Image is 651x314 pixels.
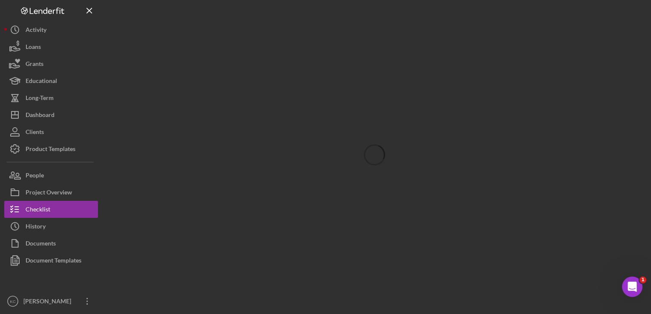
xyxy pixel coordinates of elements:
div: Long-Term [26,89,54,108]
button: Clients [4,123,98,140]
div: Document Templates [26,252,81,271]
button: Project Overview [4,184,98,201]
div: Loans [26,38,41,57]
button: Grants [4,55,98,72]
div: Activity [26,21,46,40]
div: Documents [26,235,56,254]
div: Product Templates [26,140,75,160]
div: History [26,218,46,237]
button: People [4,167,98,184]
div: People [26,167,44,186]
span: 1 [639,277,646,283]
button: Educational [4,72,98,89]
button: Document Templates [4,252,98,269]
button: Dashboard [4,106,98,123]
button: Activity [4,21,98,38]
div: Project Overview [26,184,72,203]
div: Educational [26,72,57,91]
button: KC[PERSON_NAME] [4,293,98,310]
button: Documents [4,235,98,252]
div: Dashboard [26,106,55,126]
div: Grants [26,55,43,74]
iframe: Intercom live chat [622,277,642,297]
div: Checklist [26,201,50,220]
text: KC [10,299,15,304]
button: History [4,218,98,235]
button: Loans [4,38,98,55]
div: [PERSON_NAME] [21,293,77,312]
button: Long-Term [4,89,98,106]
button: Product Templates [4,140,98,157]
button: Checklist [4,201,98,218]
div: Clients [26,123,44,143]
